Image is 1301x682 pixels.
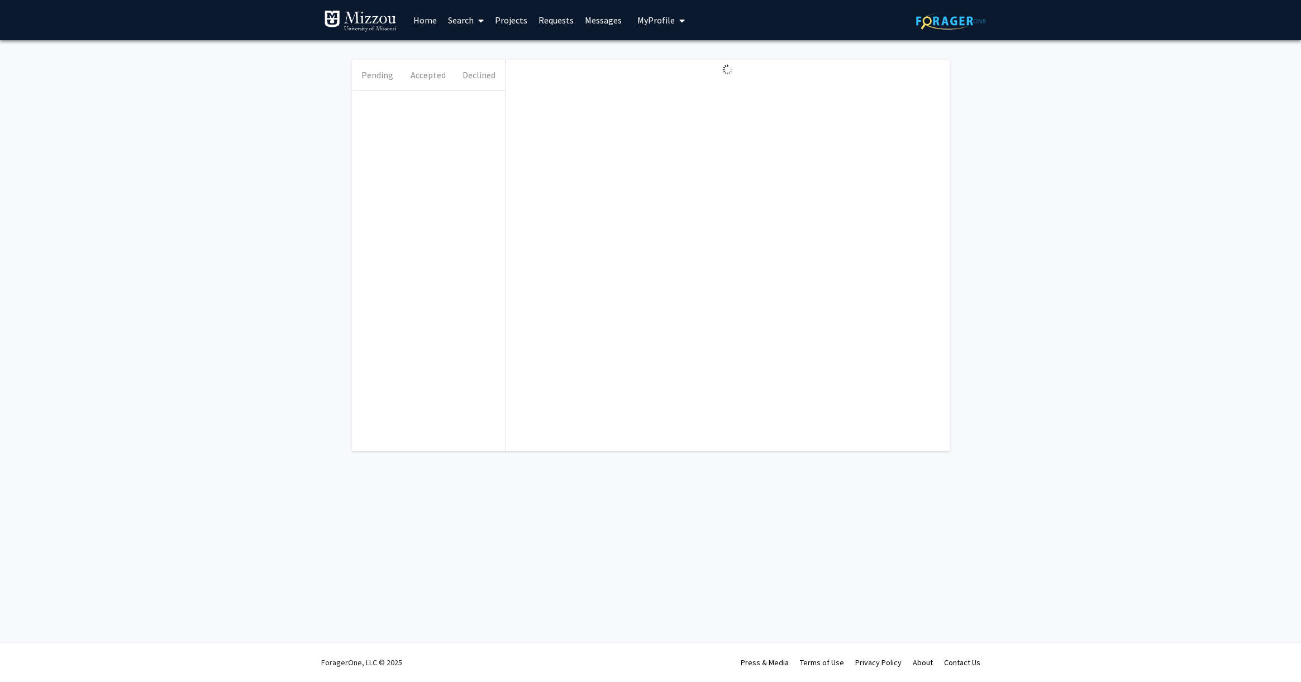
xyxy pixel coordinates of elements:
a: Search [442,1,489,40]
a: About [913,657,933,667]
a: Home [408,1,442,40]
a: Terms of Use [800,657,844,667]
a: Requests [533,1,579,40]
span: My Profile [637,15,675,26]
img: ForagerOne Logo [916,12,986,30]
img: University of Missouri Logo [324,10,397,32]
a: Contact Us [944,657,980,667]
button: Declined [454,60,504,90]
button: Pending [352,60,403,90]
button: Accepted [403,60,454,90]
a: Messages [579,1,627,40]
a: Privacy Policy [855,657,902,667]
a: Press & Media [741,657,789,667]
img: Loading [718,60,737,79]
a: Projects [489,1,533,40]
div: ForagerOne, LLC © 2025 [321,643,402,682]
